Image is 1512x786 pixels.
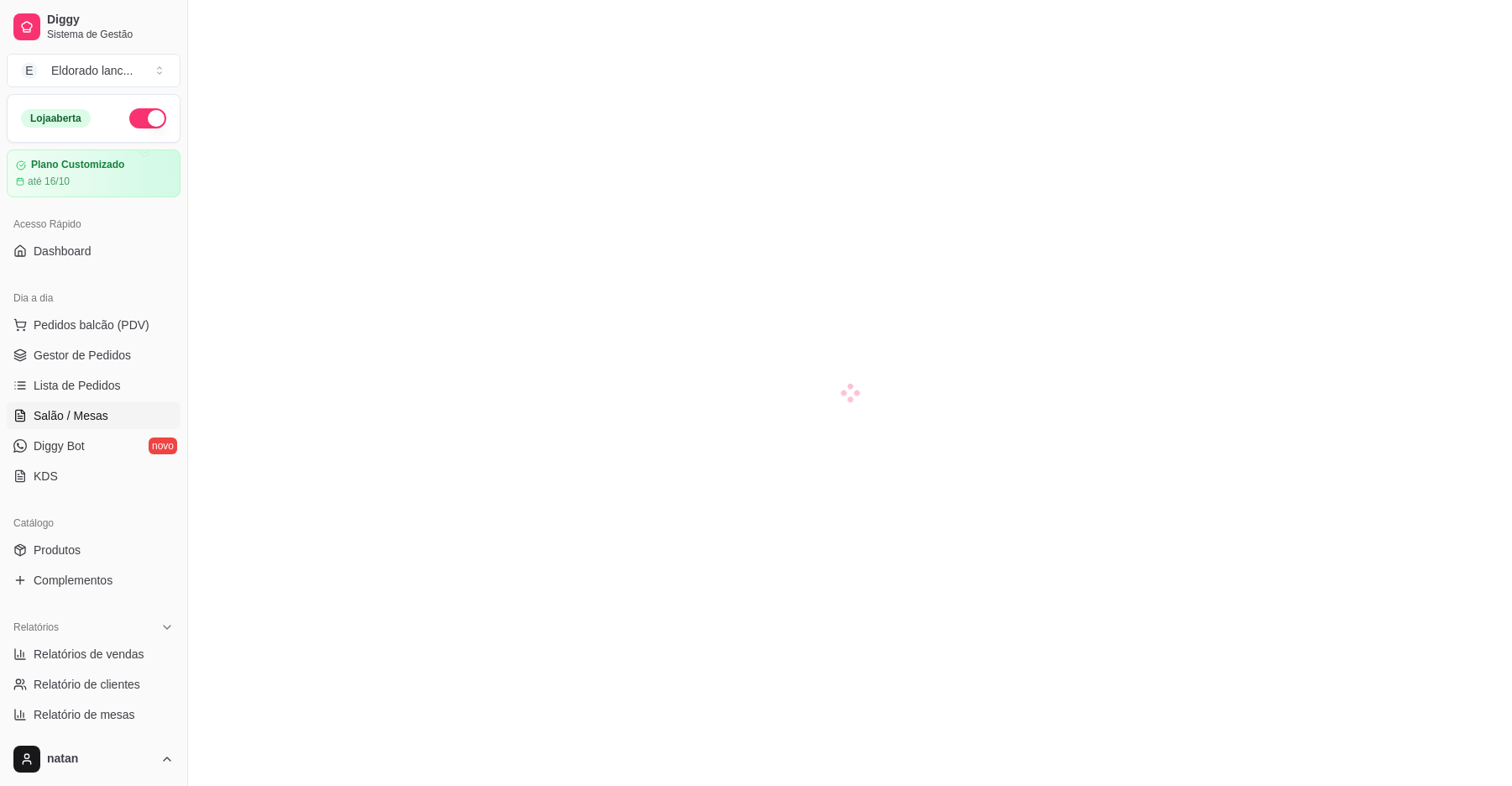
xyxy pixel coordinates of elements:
[51,62,133,79] div: Eldorado lanc ...
[7,149,180,197] a: Plano Customizadoaté 16/10
[7,342,180,369] a: Gestor de Pedidos
[7,238,180,265] a: Dashboard
[7,537,180,563] a: Produtos
[28,175,70,188] article: até 16/10
[7,372,180,399] a: Lista de Pedidos
[7,7,180,47] a: DiggySistema de Gestão
[7,510,180,537] div: Catálogo
[7,463,180,490] a: KDS
[34,468,58,485] span: KDS
[34,377,121,394] span: Lista de Pedidos
[13,621,59,634] span: Relatórios
[47,28,174,41] span: Sistema de Gestão
[31,159,124,171] article: Plano Customizado
[7,567,180,594] a: Complementos
[34,243,92,259] span: Dashboard
[34,317,149,333] span: Pedidos balcão (PDV)
[7,402,180,429] a: Salão / Mesas
[47,13,174,28] span: Diggy
[7,739,180,779] button: natan
[34,438,85,454] span: Diggy Bot
[34,347,131,364] span: Gestor de Pedidos
[34,572,112,589] span: Complementos
[34,676,140,693] span: Relatório de clientes
[7,312,180,338] button: Pedidos balcão (PDV)
[7,285,180,312] div: Dia a dia
[7,641,180,668] a: Relatórios de vendas
[34,646,144,663] span: Relatórios de vendas
[7,701,180,728] a: Relatório de mesas
[7,211,180,238] div: Acesso Rápido
[34,542,81,558] span: Produtos
[34,407,108,424] span: Salão / Mesas
[7,671,180,698] a: Relatório de clientes
[21,62,38,79] span: E
[129,108,166,128] button: Alterar Status
[7,731,180,758] a: Relatório de fidelidadenovo
[47,752,154,767] span: natan
[34,706,135,723] span: Relatório de mesas
[7,54,180,87] button: Select a team
[7,432,180,459] a: Diggy Botnovo
[21,109,91,128] div: Loja aberta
